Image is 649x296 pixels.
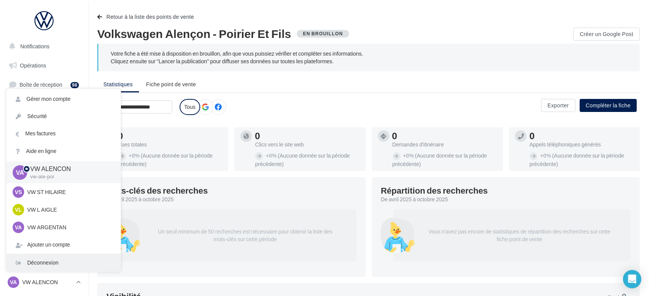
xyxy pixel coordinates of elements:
span: Opérations [20,62,46,69]
a: Compléter la fiche [577,102,640,108]
p: VW ST HILAIRE [27,188,111,196]
span: 0% [266,152,276,159]
div: Clics vers le site web [255,142,359,147]
span: VA [15,224,22,231]
div: Déconnexion [7,254,121,271]
div: 0 [530,132,634,140]
label: Tous [180,99,200,115]
p: VW ARGENTAN [27,224,111,231]
span: VA [16,168,24,177]
span: (Aucune donnée sur la période précédente) [255,152,350,167]
button: Créer un Google Post [573,28,640,41]
span: Notifications [20,43,49,49]
span: + [403,152,406,159]
a: Opérations [5,58,83,74]
button: Exporter [541,99,575,112]
span: Mots-clés des recherches [106,186,208,195]
a: Gérer mon compte [7,90,121,108]
span: (Aucune donnée sur la période précédente) [118,152,213,167]
div: Vues totales [118,142,222,147]
span: VL [15,206,22,214]
a: Aide en ligne [7,143,121,160]
span: Boîte de réception [20,81,62,88]
div: Demandes d'itinéraire [392,142,497,147]
a: Campagnes DataOnDemand [5,217,83,240]
a: Médiathèque [5,153,83,169]
div: 0 [118,132,222,140]
span: VA [10,278,17,286]
p: Un seuil minimum de 50 recherches est nécessaire pour obtenir la liste des mots-clés sur cette pé... [146,222,344,249]
span: + [266,152,269,159]
div: De avril 2025 à octobre 2025 [381,196,625,203]
div: Open Intercom Messenger [623,270,641,288]
div: Ajouter un compte [7,236,121,253]
a: Mes factures [7,125,121,142]
a: Boîte de réception98 [5,76,83,93]
p: vw-ale-poi [30,173,108,180]
span: 0% [129,152,139,159]
span: VS [15,188,22,196]
span: (Aucune donnée sur la période précédente) [392,152,487,167]
button: Notifications [5,38,80,54]
a: Sécurité [7,108,121,125]
div: 0 [255,132,359,140]
p: VW L AIGLE [27,206,111,214]
a: Calendrier [5,173,83,189]
a: VA VW ALENCON [6,275,82,289]
a: Visibilité en ligne [5,96,83,112]
span: 0% [540,152,551,159]
div: Appels téléphoniques générés [530,142,634,147]
a: PLV et print personnalisable [5,191,83,214]
span: Retour à la liste des points de vente [106,13,194,20]
div: Votre fiche a été mise à disposition en brouillon, afin que vous puissiez vérifier et compléter s... [111,50,628,65]
button: Retour à la liste des points de vente [97,12,197,21]
div: De avril 2025 à octobre 2025 [106,196,350,203]
span: Volkswagen Alençon - Poirier Et Fils [97,28,291,39]
span: 0% [403,152,414,159]
span: + [129,152,132,159]
div: 0 [392,132,497,140]
p: VW ALENCON [30,164,108,173]
a: Contacts [5,134,83,150]
p: VW ALENCON [22,278,73,286]
span: + [540,152,543,159]
div: 98 [70,82,79,88]
span: Fiche point de vente [146,81,196,87]
div: Répartition des recherches [381,186,488,195]
button: Compléter la fiche [580,99,637,112]
div: En brouillon [297,30,349,38]
a: Campagnes [5,115,83,132]
span: (Aucune donnée sur la période précédente) [530,152,624,167]
p: Vous n'avez pas encore de statistiques de répartition des recherches sur cette fiche point de vente [421,222,619,249]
